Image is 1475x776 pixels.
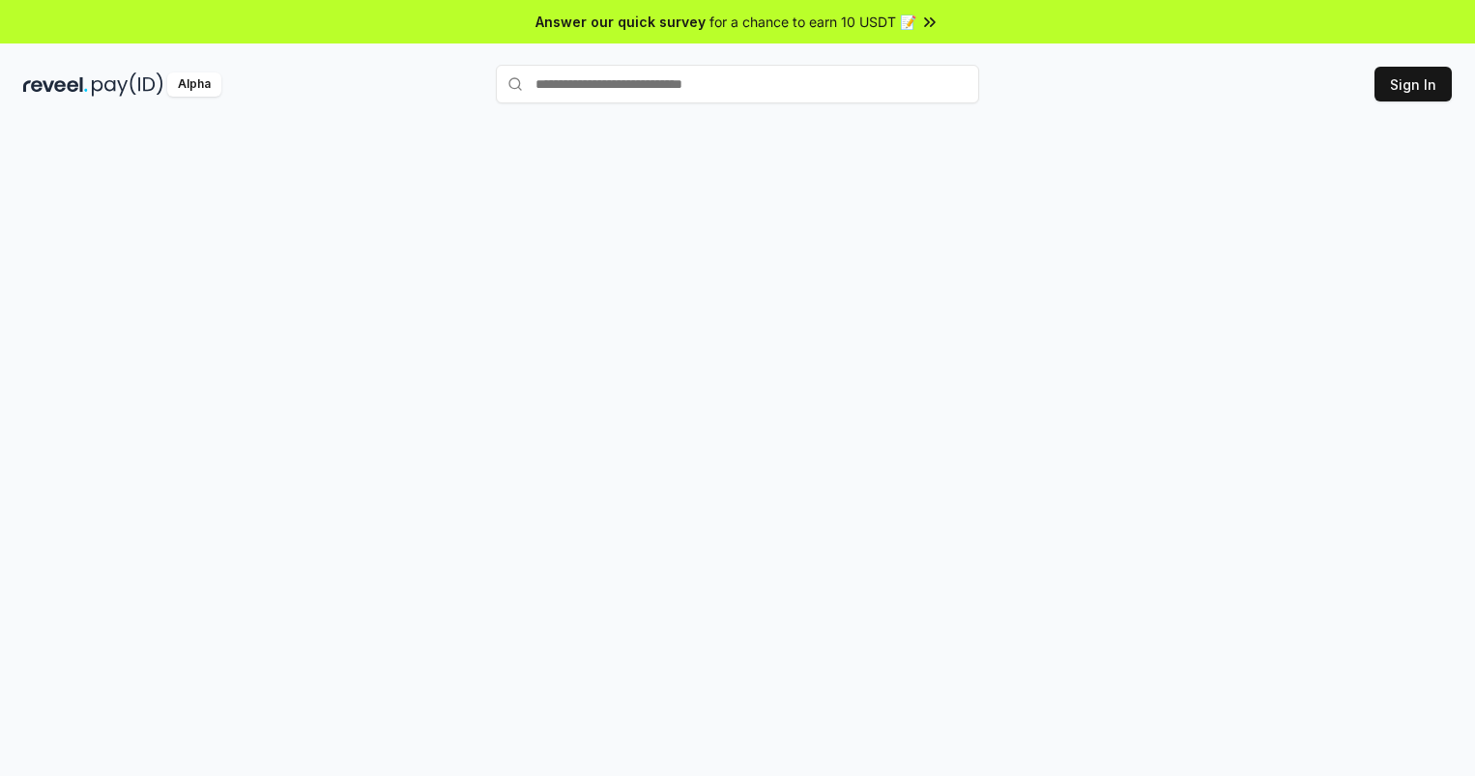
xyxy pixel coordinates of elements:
div: Alpha [167,72,221,97]
img: pay_id [92,72,163,97]
img: reveel_dark [23,72,88,97]
span: Answer our quick survey [535,12,706,32]
button: Sign In [1374,67,1452,101]
span: for a chance to earn 10 USDT 📝 [709,12,916,32]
